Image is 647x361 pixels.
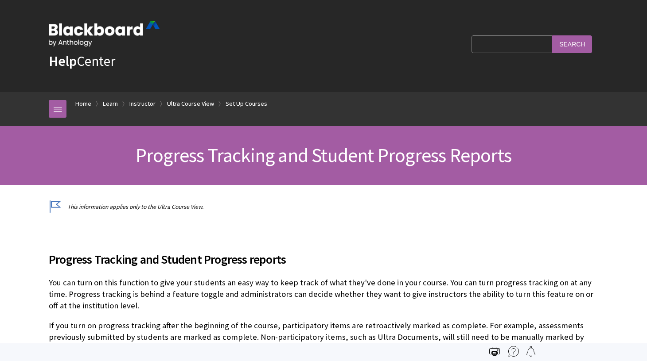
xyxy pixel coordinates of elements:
a: Home [75,98,91,109]
strong: Help [49,52,77,70]
p: You can turn on this function to give your students an easy way to keep track of what they've don... [49,277,598,312]
span: Progress Tracking and Student Progress Reports [136,143,511,167]
a: HelpCenter [49,52,115,70]
a: Instructor [129,98,156,109]
img: More help [508,346,519,357]
a: Set Up Courses [226,98,267,109]
input: Search [552,35,592,53]
p: If you turn on progress tracking after the beginning of the course, participatory items are retro... [49,320,598,355]
img: Blackboard by Anthology [49,21,160,46]
img: Print [489,346,500,357]
h2: Progress Tracking and Student Progress reports [49,239,598,269]
p: This information applies only to the Ultra Course View. [49,203,598,211]
img: Follow this page [526,346,536,357]
a: Ultra Course View [167,98,214,109]
a: Learn [103,98,118,109]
